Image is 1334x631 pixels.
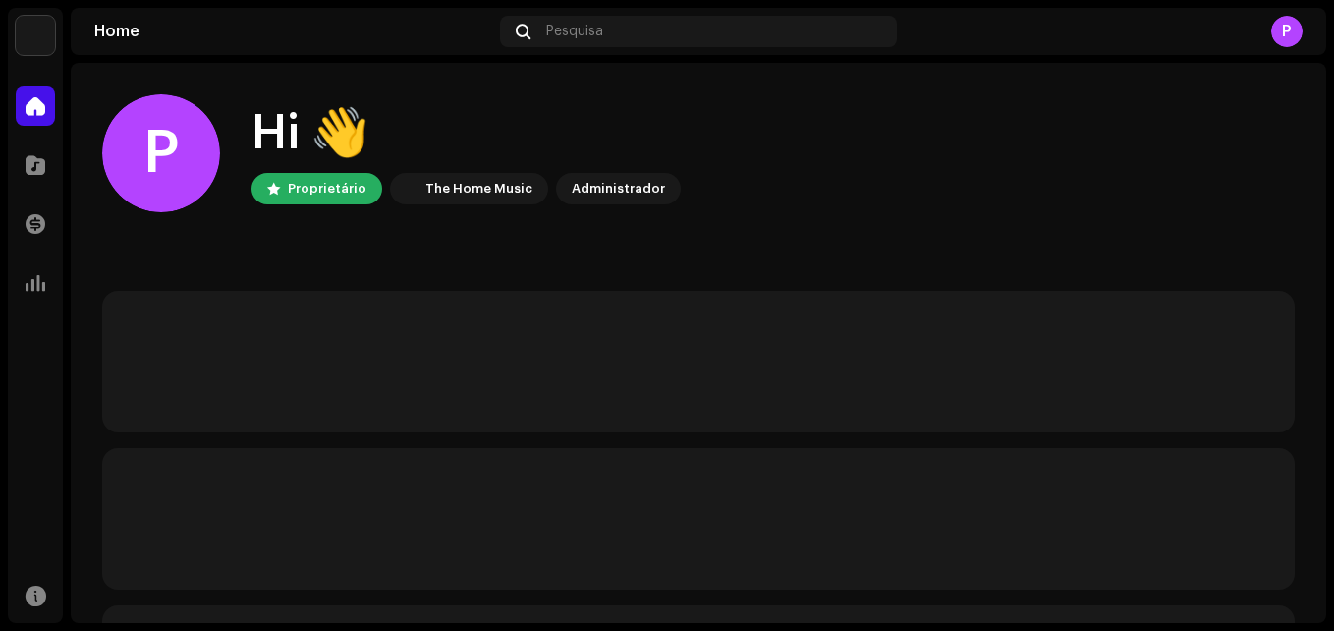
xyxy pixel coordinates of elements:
[425,177,532,201] div: The Home Music
[16,16,55,55] img: c86870aa-2232-4ba3-9b41-08f587110171
[394,177,417,201] img: c86870aa-2232-4ba3-9b41-08f587110171
[94,24,492,39] div: Home
[572,177,665,201] div: Administrador
[102,94,220,212] div: P
[1271,16,1303,47] div: P
[288,177,366,201] div: Proprietário
[546,24,603,39] span: Pesquisa
[251,102,681,165] div: Hi 👋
